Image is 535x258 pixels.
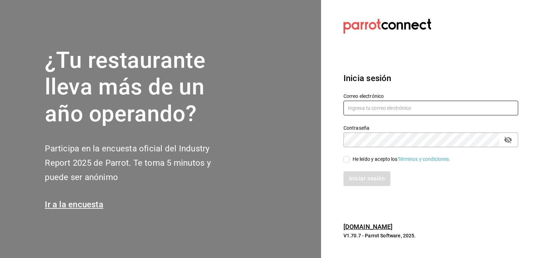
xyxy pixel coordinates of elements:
[45,200,103,209] a: Ir a la encuesta
[343,232,518,239] p: V1.70.7 - Parrot Software, 2025.
[343,101,518,115] input: Ingresa tu correo electrónico
[353,156,451,163] div: He leído y acepto los
[398,156,451,162] a: Términos y condiciones.
[45,47,234,128] h1: ¿Tu restaurante lleva más de un año operando?
[343,72,518,85] h3: Inicia sesión
[343,125,518,130] label: Contraseña
[45,142,234,184] h2: Participa en la encuesta oficial del Industry Report 2025 de Parrot. Te toma 5 minutos y puede se...
[343,93,518,98] label: Correo electrónico
[502,134,514,146] button: passwordField
[343,223,393,230] a: [DOMAIN_NAME]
